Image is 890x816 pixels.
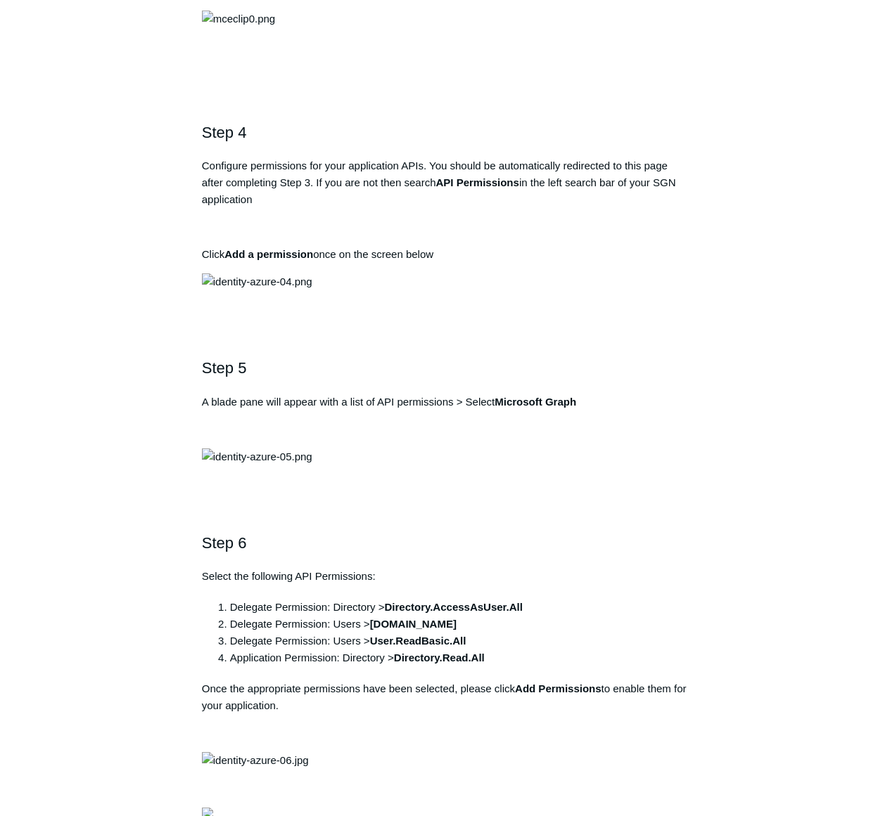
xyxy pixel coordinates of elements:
img: identity-azure-06.jpg [202,752,309,769]
p: A blade pane will appear with a list of API permissions > Select [202,394,688,410]
strong: Add a permission [224,248,313,260]
li: Delegate Permission: Users > [230,616,688,633]
strong: Directory.Read.All [394,652,485,663]
p: Once the appropriate permissions have been selected, please click to enable them for your applica... [202,680,688,714]
img: identity-azure-05.png [202,448,312,465]
h2: Step 5 [202,356,688,380]
h2: Step 6 [202,531,688,555]
strong: Directory.AccessAsUser.All [384,601,523,613]
strong: API Permissions [436,176,519,188]
p: Configure permissions for your application APIs. You should be automatically redirected to this p... [202,157,688,208]
li: Delegate Permission: Directory > [230,599,688,616]
li: Application Permission: Directory > [230,649,688,666]
strong: Add Permissions [515,682,602,694]
img: mceclip0.png [202,11,275,27]
h2: Step 4 [202,120,688,145]
p: Select the following API Permissions: [202,568,688,585]
strong: Microsoft Graph [495,396,576,408]
li: Delegate Permission: Users > [230,633,688,649]
img: identity-azure-04.png [202,273,312,290]
strong: User.ReadBasic.All [370,635,466,647]
p: Click once on the screen below [202,246,688,263]
strong: [DOMAIN_NAME] [370,618,457,630]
